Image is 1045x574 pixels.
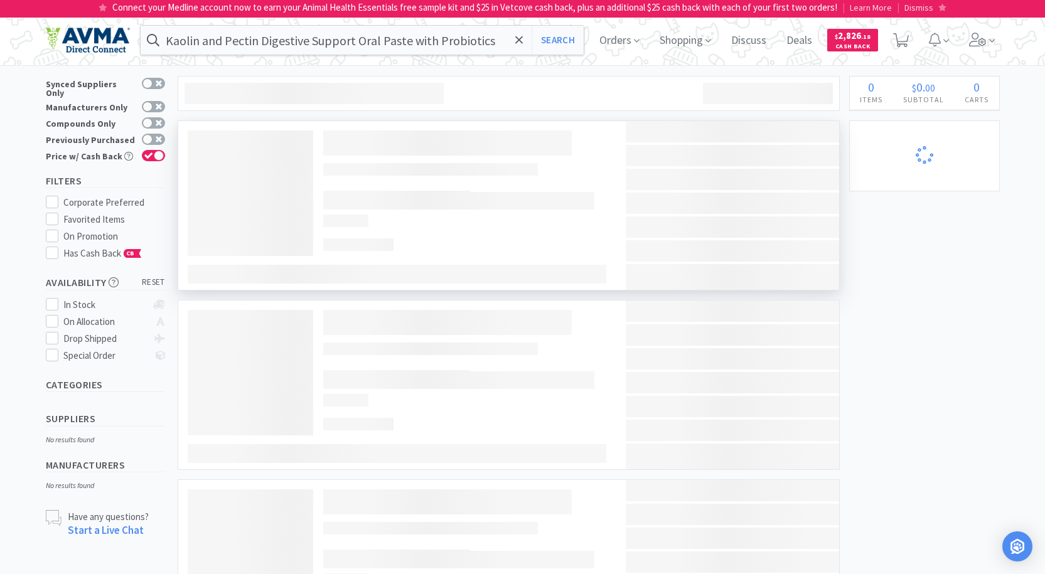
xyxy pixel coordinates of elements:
[594,15,645,65] span: Orders
[916,79,923,95] span: 0
[46,150,136,161] div: Price w/ Cash Back
[835,43,871,51] span: Cash Back
[46,435,94,444] i: No results found
[46,134,136,144] div: Previously Purchased
[63,297,147,312] div: In Stock
[827,23,878,57] a: $2,826.18Cash Back
[63,314,147,329] div: On Allocation
[781,15,817,65] span: Deals
[63,247,142,259] span: Has Cash Back
[925,82,935,94] span: 00
[46,27,130,53] img: e4e33dab9f054f5782a47901c742baa9_102.png
[868,79,874,95] span: 0
[912,82,916,94] span: $
[655,15,716,65] span: Shopping
[955,93,999,105] h4: Carts
[850,2,892,13] span: Learn More
[141,26,584,55] input: Search by item, sku, manufacturer, ingredient, size...
[68,510,149,523] p: Have any questions?
[46,458,165,472] h5: Manufacturers
[781,35,817,46] a: Deals
[842,1,845,13] span: |
[835,33,838,41] span: $
[46,117,136,128] div: Compounds Only
[63,195,165,210] div: Corporate Preferred
[973,79,980,95] span: 0
[726,35,771,46] a: Discuss
[904,2,933,13] span: Dismiss
[532,26,584,55] button: Search
[46,101,136,112] div: Manufacturers Only
[63,331,147,346] div: Drop Shipped
[63,212,165,227] div: Favorited Items
[850,93,893,105] h4: Items
[46,174,165,188] h5: Filters
[726,15,771,65] span: Discuss
[835,29,871,41] span: 2,826
[46,481,94,490] i: No results found
[124,250,137,257] span: CB
[897,1,899,13] span: |
[68,523,144,537] a: Start a Live Chat
[46,275,165,290] h5: Availability
[1002,531,1032,561] div: Open Intercom Messenger
[893,93,955,105] h4: Subtotal
[142,276,165,289] span: reset
[63,229,165,244] div: On Promotion
[46,78,136,97] div: Synced Suppliers Only
[63,348,147,363] div: Special Order
[46,378,165,392] h5: Categories
[861,33,871,41] span: . 18
[893,81,955,93] div: .
[46,412,165,426] h5: Suppliers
